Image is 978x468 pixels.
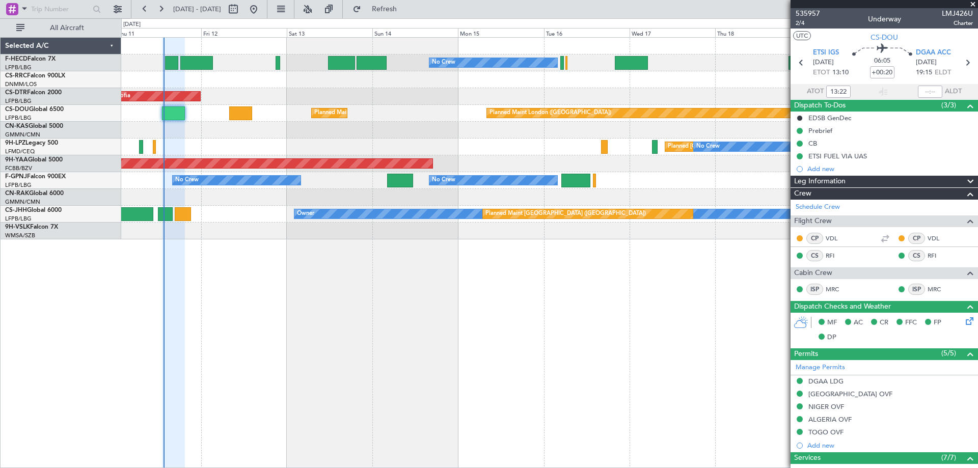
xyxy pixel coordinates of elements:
a: Schedule Crew [796,202,840,212]
a: Manage Permits [796,363,845,373]
div: Underway [868,14,901,24]
span: ETSI IGS [813,48,839,58]
a: DNMM/LOS [5,80,37,88]
div: ETSI FUEL VIA UAS [808,152,867,160]
a: MRC [928,285,950,294]
input: --:-- [918,86,942,98]
span: CS-RRC [5,73,27,79]
span: CN-RAK [5,190,29,197]
span: 2/4 [796,19,820,27]
span: Cabin Crew [794,267,832,279]
span: ETOT [813,68,830,78]
span: 9H-LPZ [5,140,25,146]
span: CR [880,318,888,328]
div: No Crew [696,139,720,154]
a: FCBB/BZV [5,164,32,172]
a: CS-RRCFalcon 900LX [5,73,65,79]
div: CS [908,250,925,261]
a: F-HECDFalcon 7X [5,56,56,62]
div: CS [806,250,823,261]
a: RFI [826,251,849,260]
div: Planned Maint London ([GEOGRAPHIC_DATA]) [490,105,611,121]
span: (5/5) [941,348,956,359]
a: LFPB/LBG [5,114,32,122]
span: DP [827,333,836,343]
div: No Crew [432,55,455,70]
div: Thu 11 [116,28,201,37]
a: F-GPNJFalcon 900EX [5,174,66,180]
a: 9H-VSLKFalcon 7X [5,224,58,230]
span: Flight Crew [794,215,832,227]
span: F-HECD [5,56,28,62]
a: CS-JHHGlobal 6000 [5,207,62,213]
span: [DATE] [916,58,937,68]
span: ALDT [945,87,962,97]
span: Permits [794,348,818,360]
span: AC [854,318,863,328]
div: Mon 15 [458,28,544,37]
div: Tue 16 [544,28,630,37]
span: Charter [942,19,973,27]
a: GMMN/CMN [5,198,40,206]
div: Thu 18 [715,28,801,37]
span: Refresh [363,6,406,13]
span: 06:05 [874,56,890,66]
span: CN-KAS [5,123,29,129]
span: CS-DOU [871,32,898,43]
div: Prebrief [808,126,832,135]
span: 9H-VSLK [5,224,30,230]
div: Fri 12 [201,28,287,37]
span: LMJ426U [942,8,973,19]
a: GMMN/CMN [5,131,40,139]
span: All Aircraft [26,24,107,32]
a: RFI [928,251,950,260]
span: Services [794,452,821,464]
div: Owner [297,206,314,222]
span: FFC [905,318,917,328]
div: NIGER OVF [808,402,844,411]
a: LFPB/LBG [5,64,32,71]
div: No Crew [432,173,455,188]
span: CS-DOU [5,106,29,113]
span: ATOT [807,87,824,97]
span: 535957 [796,8,820,19]
div: Planned Maint [GEOGRAPHIC_DATA] ([GEOGRAPHIC_DATA]) [314,105,475,121]
a: VDL [826,234,849,243]
a: MRC [826,285,849,294]
div: CP [806,233,823,244]
span: Crew [794,188,811,200]
a: CN-RAKGlobal 6000 [5,190,64,197]
div: ALGERIA OVF [808,415,852,424]
span: CS-DTR [5,90,27,96]
span: F-GPNJ [5,174,27,180]
a: LFPB/LBG [5,181,32,189]
button: UTC [793,31,811,40]
div: DGAA LDG [808,377,844,386]
span: Leg Information [794,176,846,187]
button: Refresh [348,1,409,17]
a: LFMD/CEQ [5,148,35,155]
span: DGAA ACC [916,48,951,58]
a: 9H-LPZLegacy 500 [5,140,58,146]
span: Dispatch Checks and Weather [794,301,891,313]
span: CS-JHH [5,207,27,213]
a: WMSA/SZB [5,232,35,239]
div: EDSB GenDec [808,114,851,122]
a: CS-DOUGlobal 6500 [5,106,64,113]
div: Planned Maint [GEOGRAPHIC_DATA] ([GEOGRAPHIC_DATA]) [485,206,646,222]
div: [GEOGRAPHIC_DATA] OVF [808,390,892,398]
span: FP [934,318,941,328]
div: Sat 13 [287,28,372,37]
span: ELDT [935,68,951,78]
div: [DATE] [123,20,141,29]
input: Trip Number [31,2,90,17]
span: [DATE] - [DATE] [173,5,221,14]
div: Add new [807,164,973,173]
div: ISP [806,284,823,295]
div: CP [908,233,925,244]
input: --:-- [826,86,851,98]
div: Planned [GEOGRAPHIC_DATA] ([GEOGRAPHIC_DATA]) [668,139,812,154]
div: CB [808,139,817,148]
div: TOGO OVF [808,428,844,436]
span: MF [827,318,837,328]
